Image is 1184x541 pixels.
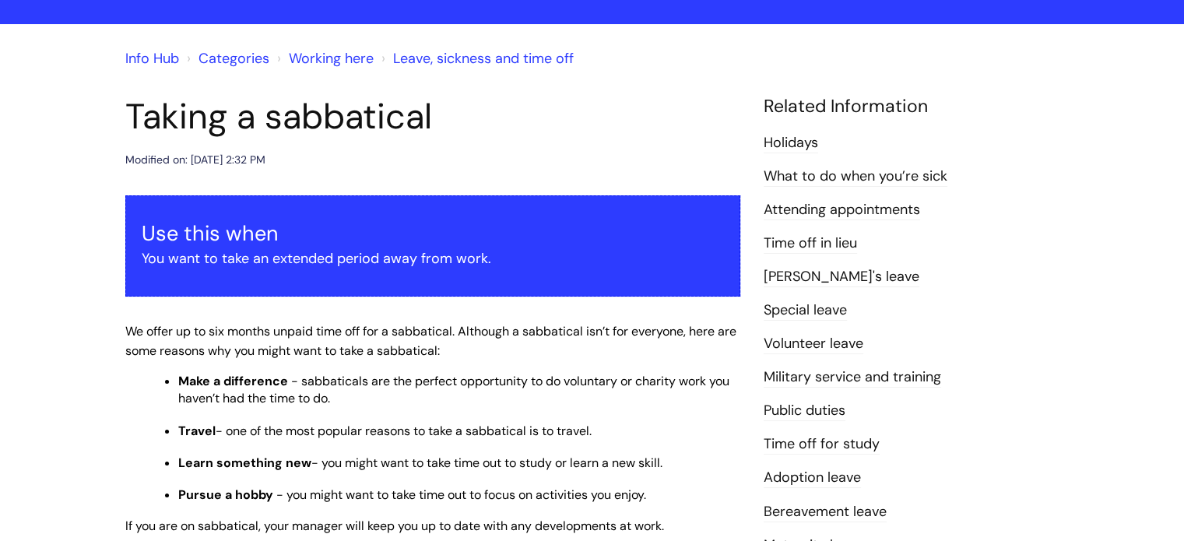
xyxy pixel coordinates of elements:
[764,434,880,455] a: Time off for study
[178,373,729,406] span: - sabbaticals are the perfect opportunity to do voluntary or charity work you haven’t had the tim...
[142,246,724,271] p: You want to take an extended period away from work.
[125,518,664,534] span: If you are on sabbatical, your manager will keep you up to date with any developments at work.
[764,401,845,421] a: Public duties
[764,334,863,354] a: Volunteer leave
[764,167,947,187] a: What to do when you’re sick
[764,96,1059,118] h4: Related Information
[125,150,265,170] div: Modified on: [DATE] 2:32 PM
[764,468,861,488] a: Adoption leave
[178,373,288,389] strong: Make a difference
[125,96,740,138] h1: Taking a sabbatical
[273,46,374,71] li: Working here
[764,267,919,287] a: [PERSON_NAME]'s leave
[178,455,311,471] strong: Learn something new
[289,49,374,68] a: Working here
[199,49,269,68] a: Categories
[178,423,216,439] strong: Travel
[764,133,818,153] a: Holidays
[764,502,887,522] a: Bereavement leave
[142,221,724,246] h3: Use this when
[393,49,574,68] a: Leave, sickness and time off
[311,455,662,471] span: - you might want to take time out to study or learn a new skill.
[178,487,273,503] strong: Pursue a hobby
[764,200,920,220] a: Attending appointments
[764,234,857,254] a: Time off in lieu
[125,323,736,359] span: We offer up to six months unpaid time off for a sabbatical. Although a sabbatical isn’t for every...
[125,49,179,68] a: Info Hub
[183,46,269,71] li: Solution home
[378,46,574,71] li: Leave, sickness and time off
[276,487,646,503] span: - you might want to take time out to focus on activities you enjoy.
[764,300,847,321] a: Special leave
[764,367,941,388] a: Military service and training
[216,423,592,439] span: - one of the most popular reasons to take a sabbatical is to travel.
